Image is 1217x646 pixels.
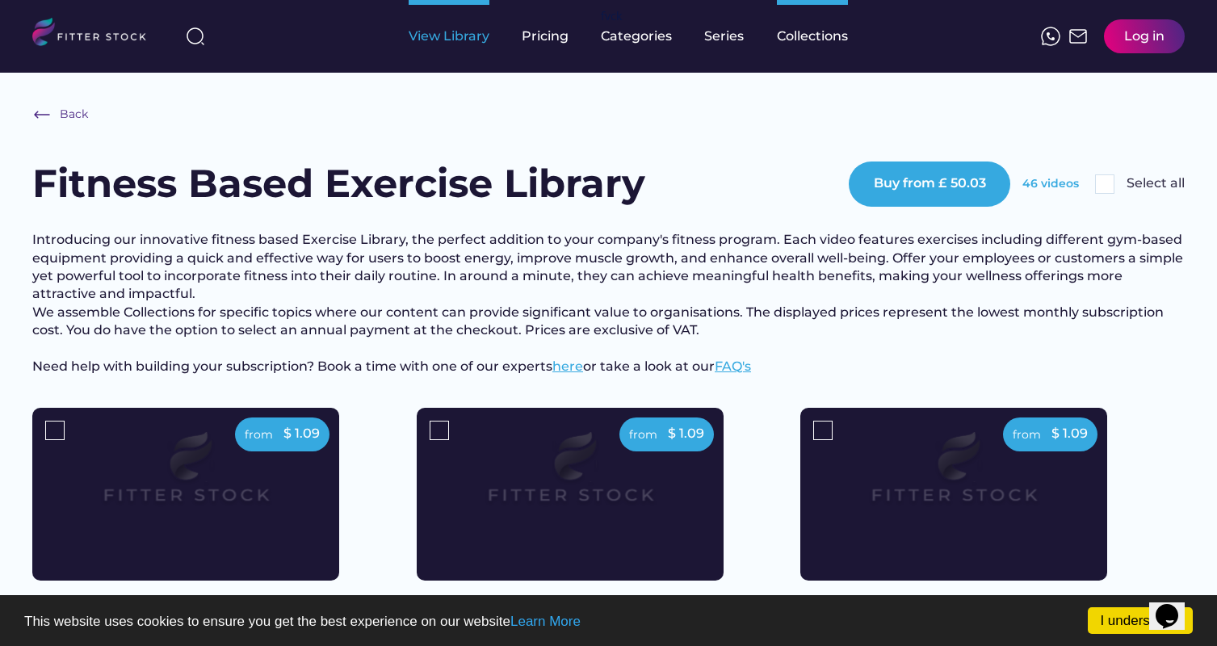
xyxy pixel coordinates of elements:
a: here [552,359,583,374]
img: Rectangle%205126%20%281%29.svg [430,421,449,440]
img: Rectangle%205126%20%281%29.svg [45,421,65,440]
div: $ 1.09 [1051,425,1088,443]
p: This website uses cookies to ensure you get the best experience on our website [24,615,1193,628]
img: Rectangle%205126%20%281%29.svg [813,421,833,440]
h1: Fitness Based Exercise Library [32,157,645,211]
div: Collections [777,27,848,45]
div: fvck [601,8,622,24]
button: Buy from £ 50.03 [849,161,1010,207]
div: Pricing [522,27,569,45]
div: View Library [409,27,489,45]
div: Categories [601,27,672,45]
img: Frame%2051.svg [1068,27,1088,46]
div: 46 videos [1022,176,1079,192]
a: FAQ's [715,359,751,374]
img: Frame%2079%20%281%29.svg [447,408,693,546]
a: Learn More [510,614,581,629]
img: Frame%2079%20%281%29.svg [63,408,308,546]
img: Frame%20%286%29.svg [32,105,52,124]
h3: Introducing our innovative fitness based Exercise Library, the perfect addition to your company's... [32,231,1185,375]
div: Back [60,107,88,123]
img: meteor-icons_whatsapp%20%281%29.svg [1041,27,1060,46]
div: from [629,427,657,443]
img: Frame%2079%20%281%29.svg [831,408,1076,546]
div: $ 1.09 [283,425,320,443]
img: LOGO.svg [32,18,160,51]
iframe: chat widget [1149,581,1201,630]
div: $ 1.09 [668,425,704,443]
div: Log in [1124,27,1165,45]
div: from [245,427,273,443]
a: I understand! [1088,607,1193,634]
div: from [1013,427,1041,443]
div: Select all [1127,174,1185,192]
img: Rectangle%205126.svg [1095,174,1114,194]
div: Series [704,27,745,45]
img: search-normal%203.svg [186,27,205,46]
